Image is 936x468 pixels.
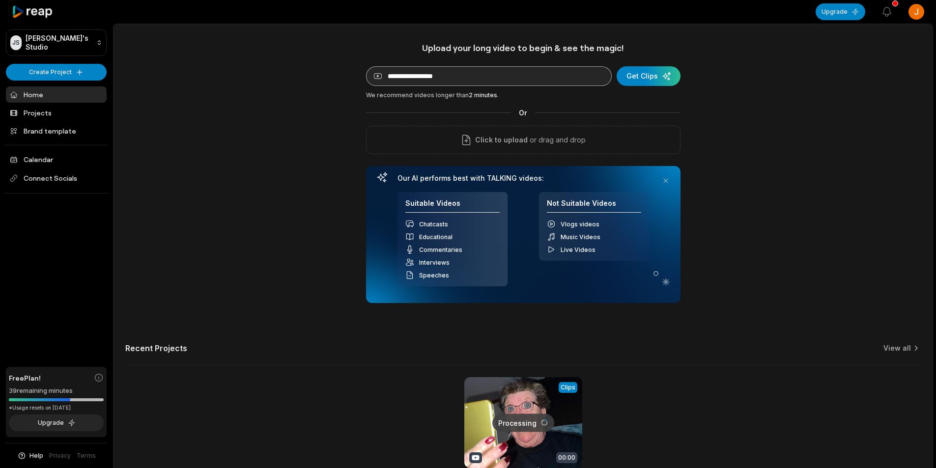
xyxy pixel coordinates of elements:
[6,169,107,187] span: Connect Socials
[511,108,535,118] span: Or
[469,91,497,99] span: 2 minutes
[397,174,649,183] h3: Our AI performs best with TALKING videos:
[9,404,104,412] div: *Usage resets on [DATE]
[49,451,71,460] a: Privacy
[366,42,681,54] h1: Upload your long video to begin & see the magic!
[405,199,500,213] h4: Suitable Videos
[528,134,586,146] p: or drag and drop
[10,35,22,50] div: JS
[561,233,600,241] span: Music Videos
[6,151,107,167] a: Calendar
[9,414,104,431] button: Upgrade
[419,233,453,241] span: Educational
[883,343,911,353] a: View all
[9,373,41,383] span: Free Plan!
[6,105,107,121] a: Projects
[6,123,107,139] a: Brand template
[77,451,96,460] a: Terms
[475,134,528,146] span: Click to upload
[561,220,599,228] span: Vlogs videos
[6,86,107,103] a: Home
[366,91,681,100] div: We recommend videos longer than .
[816,3,865,20] button: Upgrade
[9,386,104,396] div: 39 remaining minutes
[29,451,43,460] span: Help
[17,451,43,460] button: Help
[419,272,449,279] span: Speeches
[6,64,107,81] button: Create Project
[26,34,92,52] p: [PERSON_NAME]'s Studio
[419,246,462,253] span: Commentaries
[419,259,450,266] span: Interviews
[617,66,681,86] button: Get Clips
[125,343,187,353] h2: Recent Projects
[561,246,596,253] span: Live Videos
[419,220,448,228] span: Chatcasts
[547,199,641,213] h4: Not Suitable Videos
